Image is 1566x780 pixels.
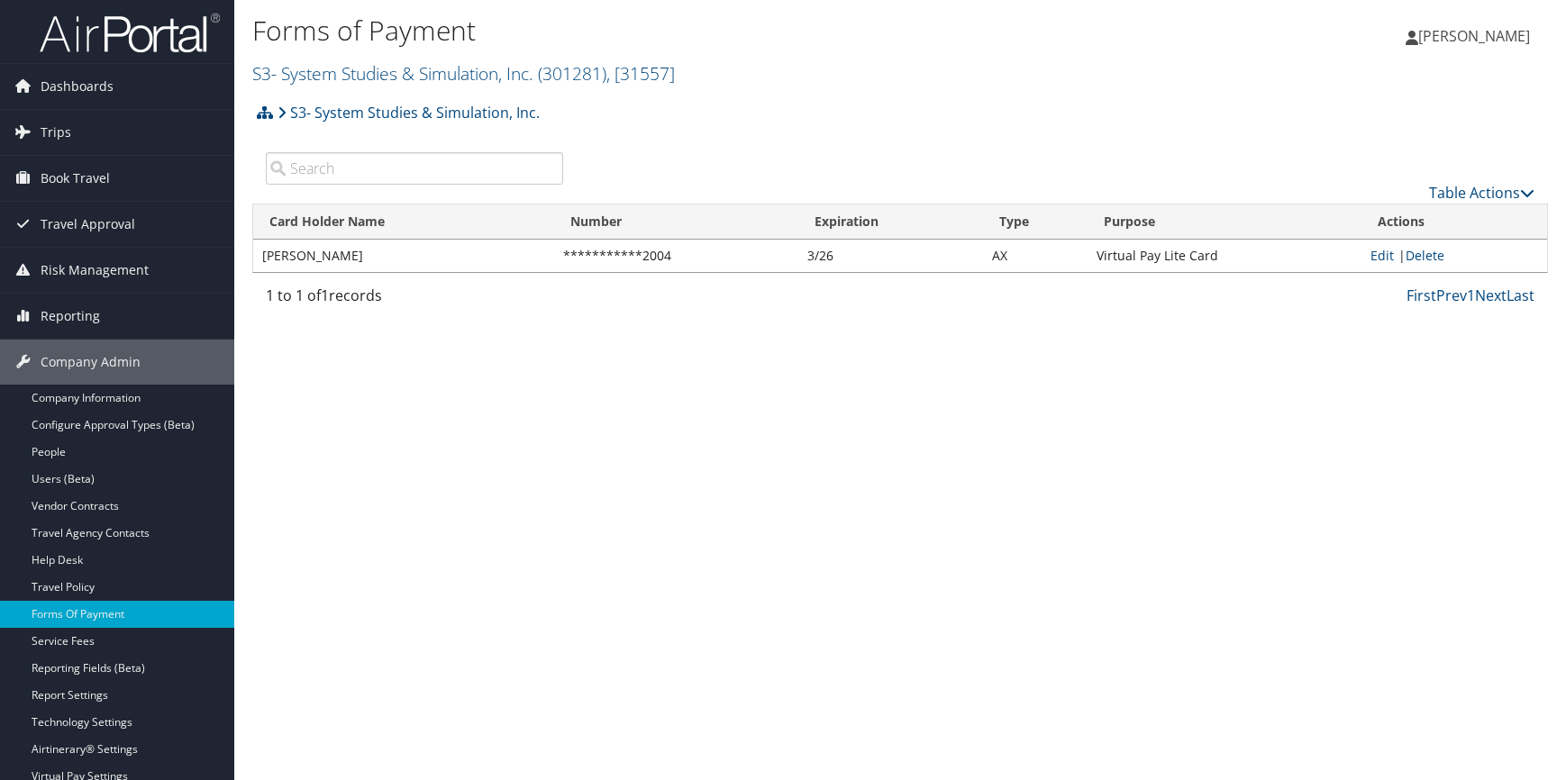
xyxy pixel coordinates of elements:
[1361,204,1547,240] th: Actions
[41,110,71,155] span: Trips
[41,64,114,109] span: Dashboards
[1406,247,1444,264] a: Delete
[253,240,554,272] td: [PERSON_NAME]
[798,240,983,272] td: 3/26
[538,61,606,86] span: ( 301281 )
[41,294,100,339] span: Reporting
[1088,240,1361,272] td: Virtual Pay Lite Card
[41,156,110,201] span: Book Travel
[1370,247,1394,264] a: Edit
[1418,26,1530,46] span: [PERSON_NAME]
[1429,183,1534,203] a: Table Actions
[253,204,554,240] th: Card Holder Name
[983,204,1088,240] th: Type
[606,61,675,86] span: , [ 31557 ]
[1407,286,1436,305] a: First
[252,61,675,86] a: S3- System Studies & Simulation, Inc.
[321,286,329,305] span: 1
[798,204,983,240] th: Expiration: activate to sort column ascending
[41,248,149,293] span: Risk Management
[41,340,141,385] span: Company Admin
[1361,240,1547,272] td: |
[278,95,540,131] a: S3- System Studies & Simulation, Inc.
[1507,286,1534,305] a: Last
[1475,286,1507,305] a: Next
[252,12,1116,50] h1: Forms of Payment
[983,240,1088,272] td: AX
[266,152,563,185] input: Search
[1088,204,1361,240] th: Purpose: activate to sort column ascending
[1406,9,1548,63] a: [PERSON_NAME]
[1467,286,1475,305] a: 1
[266,285,563,315] div: 1 to 1 of records
[40,12,220,54] img: airportal-logo.png
[554,204,798,240] th: Number
[1436,286,1467,305] a: Prev
[41,202,135,247] span: Travel Approval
